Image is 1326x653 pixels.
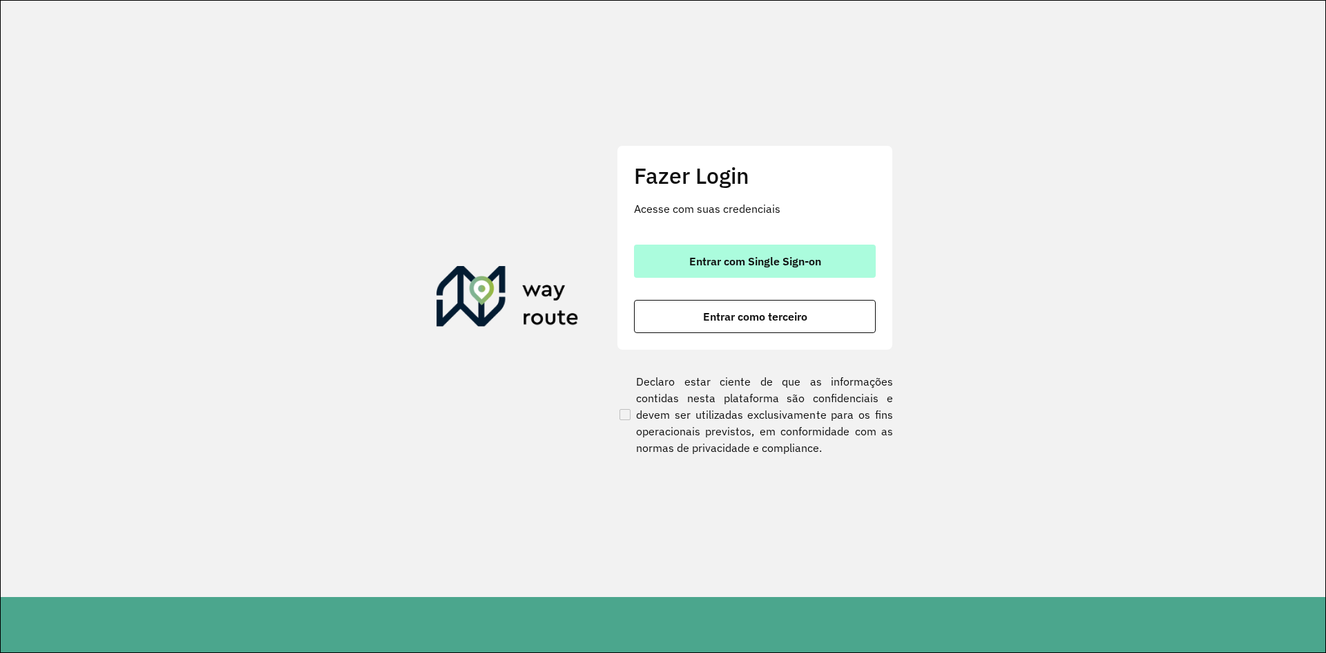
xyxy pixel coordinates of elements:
span: Entrar como terceiro [703,311,807,322]
span: Entrar com Single Sign-on [689,256,821,267]
label: Declaro estar ciente de que as informações contidas nesta plataforma são confidenciais e devem se... [617,373,893,456]
img: Roteirizador AmbevTech [436,266,579,332]
p: Acesse com suas credenciais [634,200,876,217]
button: button [634,300,876,333]
button: button [634,245,876,278]
h2: Fazer Login [634,162,876,189]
